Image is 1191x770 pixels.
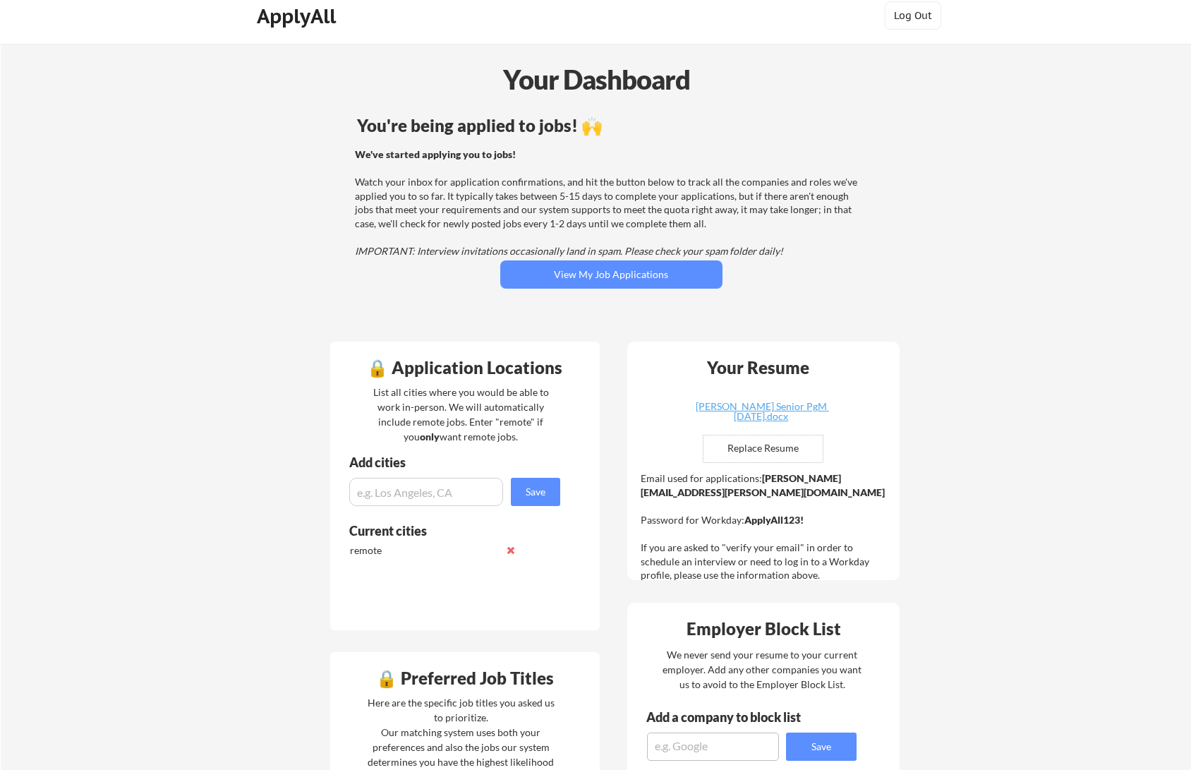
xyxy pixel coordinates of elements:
[355,245,783,257] em: IMPORTANT: Interview invitations occasionally land in spam. Please check your spam folder daily!
[349,478,503,506] input: e.g. Los Angeles, CA
[677,402,845,421] div: [PERSON_NAME] Senior PgM [DATE].docx
[662,647,863,692] div: We never send your resume to your current employer. Add any other companies you want us to avoid ...
[689,359,828,376] div: Your Resume
[349,456,564,469] div: Add cities
[511,478,560,506] button: Save
[500,260,723,289] button: View My Job Applications
[355,148,864,258] div: Watch your inbox for application confirmations, and hit the button below to track all the compani...
[641,472,885,498] strong: [PERSON_NAME][EMAIL_ADDRESS][PERSON_NAME][DOMAIN_NAME]
[334,670,596,687] div: 🔒 Preferred Job Titles
[885,1,941,30] button: Log Out
[420,431,440,443] strong: only
[633,620,895,637] div: Employer Block List
[646,711,823,723] div: Add a company to block list
[334,359,596,376] div: 🔒 Application Locations
[355,148,516,160] strong: We've started applying you to jobs!
[364,385,558,444] div: List all cities where you would be able to work in-person. We will automatically include remote j...
[744,514,804,526] strong: ApplyAll123!
[257,4,340,28] div: ApplyAll
[1,59,1191,100] div: Your Dashboard
[641,471,890,582] div: Email used for applications: Password for Workday: If you are asked to "verify your email" in ord...
[677,402,845,423] a: [PERSON_NAME] Senior PgM [DATE].docx
[357,117,866,134] div: You're being applied to jobs! 🙌
[350,543,499,558] div: remote
[349,524,545,537] div: Current cities
[786,733,857,761] button: Save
